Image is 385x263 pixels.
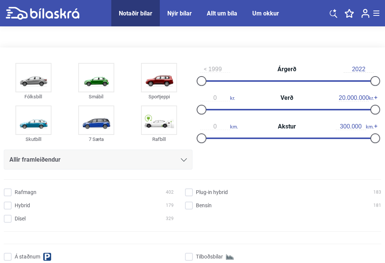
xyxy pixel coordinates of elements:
[373,188,381,196] span: 183
[252,10,279,17] a: Um okkur
[196,253,223,261] span: Tilboðsbílar
[207,10,237,17] a: Allt um bíla
[361,9,370,18] img: user-login.svg
[279,95,295,101] span: Verð
[141,92,177,101] div: Sportjeppi
[373,202,381,209] span: 181
[196,202,212,209] span: Bensín
[9,154,61,165] span: Allir framleiðendur
[15,253,40,261] span: Á staðnum
[166,188,174,196] span: 402
[336,123,374,130] span: km.
[15,202,30,209] span: Hybrid
[276,124,298,130] span: Akstur
[15,135,52,144] div: Skutbíll
[196,188,228,196] span: Plug-in hybrid
[166,215,174,223] span: 329
[15,92,52,101] div: Fólksbíll
[166,202,174,209] span: 179
[276,66,298,72] span: Árgerð
[15,215,26,223] span: Dísel
[200,123,238,130] span: km.
[78,135,114,144] div: 7 Sæta
[141,135,177,144] div: Rafbíll
[119,10,152,17] a: Notaðir bílar
[200,95,235,101] span: kr.
[15,188,36,196] span: Rafmagn
[339,95,374,101] span: kr.
[78,92,114,101] div: Smábíl
[167,10,192,17] a: Nýir bílar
